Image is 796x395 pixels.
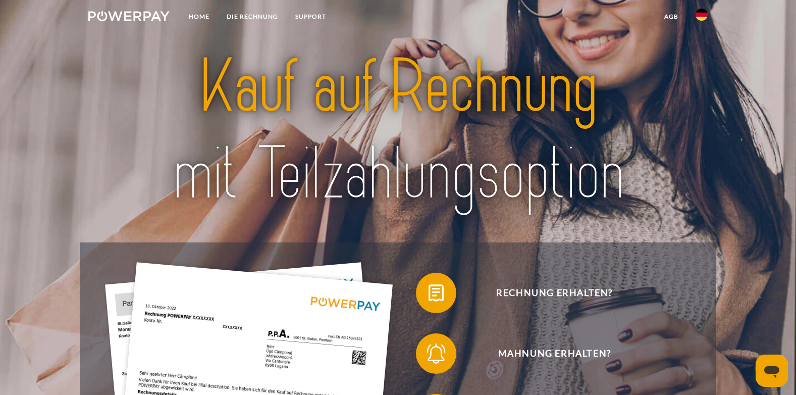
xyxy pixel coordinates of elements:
a: agb [656,8,687,26]
img: qb_bill.svg [423,280,449,306]
a: DIE RECHNUNG [218,8,287,26]
img: de [696,9,708,21]
a: SUPPORT [287,8,335,26]
a: Home [180,8,218,26]
button: Mahnung erhalten? [416,333,678,374]
span: Rechnung erhalten? [431,273,678,313]
img: qb_bell.svg [423,341,449,366]
button: Rechnung erhalten? [416,273,678,313]
img: logo-powerpay-white.svg [88,11,170,21]
iframe: Schaltfläche zum Öffnen des Messaging-Fensters [756,355,788,387]
img: title-powerpay_de.svg [119,39,677,222]
span: Mahnung erhalten? [431,333,678,374]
